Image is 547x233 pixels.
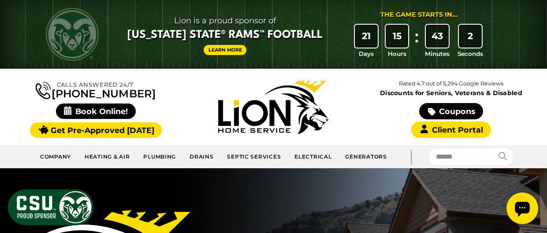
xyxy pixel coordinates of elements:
img: CSU Rams logo [46,8,99,61]
a: Heating & Air [78,148,137,165]
div: The Game Starts in... [380,10,458,20]
a: Plumbing [137,148,183,165]
a: Generators [339,148,393,165]
div: 21 [355,25,378,48]
a: Electrical [288,148,339,165]
a: Client Portal [411,122,491,138]
div: : [412,25,421,59]
div: 2 [459,25,482,48]
a: Learn More [204,45,247,55]
a: Drains [183,148,220,165]
span: Days [359,49,374,58]
div: Open chat widget [4,4,35,35]
a: Get Pre-Approved [DATE] [30,122,162,138]
span: Book Online! [56,104,136,119]
span: Seconds [458,49,483,58]
span: Minutes [425,49,450,58]
div: 15 [386,25,409,48]
a: [PHONE_NUMBER] [36,80,156,99]
div: | [394,145,429,168]
a: Coupons [419,103,483,119]
a: Septic Services [220,148,288,165]
span: Lion is a proud sponsor of [127,14,323,28]
a: Company [33,148,78,165]
p: Rated 4.7 out of 5,294 Google Reviews [362,79,540,89]
div: 43 [426,25,449,48]
span: Hours [388,49,406,58]
img: Lion Home Service [218,80,328,134]
span: Discounts for Seniors, Veterans & Disabled [364,90,538,96]
span: [US_STATE] State® Rams™ Football [127,28,323,43]
img: CSU Sponsor Badge [7,188,95,226]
